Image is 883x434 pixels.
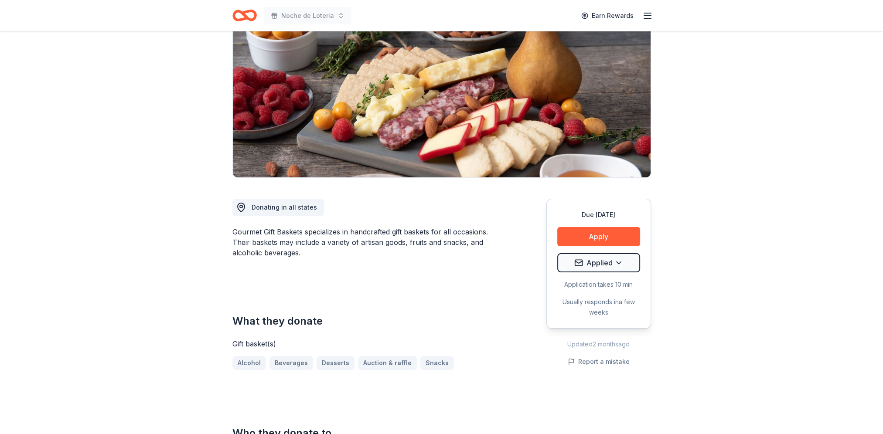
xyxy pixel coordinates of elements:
a: Desserts [317,356,355,370]
div: Updated 2 months ago [546,339,651,349]
span: Donating in all states [252,203,317,211]
div: Application takes 10 min [557,279,640,290]
div: Gift basket(s) [232,339,505,349]
span: Noche de Loteria [281,10,334,21]
span: Applied [586,257,613,268]
a: Auction & raffle [358,356,417,370]
a: Home [232,5,257,26]
a: Snacks [420,356,454,370]
h2: What they donate [232,314,505,328]
div: Due [DATE] [557,210,640,220]
img: Image for Gourmet Gift Baskets [233,11,651,177]
a: Earn Rewards [576,8,639,24]
button: Report a mistake [568,356,630,367]
button: Apply [557,227,640,246]
div: Gourmet Gift Baskets specializes in handcrafted gift baskets for all occasions. Their baskets may... [232,227,505,258]
button: Applied [557,253,640,272]
div: Usually responds in a few weeks [557,297,640,318]
button: Noche de Loteria [264,7,351,24]
a: Alcohol [232,356,266,370]
a: Beverages [269,356,313,370]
